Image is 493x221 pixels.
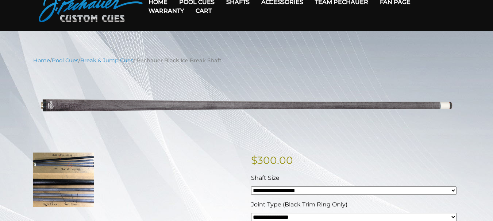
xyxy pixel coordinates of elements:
span: $ [251,154,257,166]
a: Pool Cues [52,57,78,64]
a: Cart [190,1,217,20]
span: Shaft Size [251,174,280,181]
nav: Breadcrumb [33,56,460,64]
span: Joint Type (Black Trim Ring Only) [251,201,347,208]
img: pechauer-black-ice-break-shaft-lightened.png [33,70,460,141]
bdi: 300.00 [251,154,293,166]
a: Home [33,57,50,64]
a: Break & Jump Cues [80,57,133,64]
a: Warranty [143,1,190,20]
